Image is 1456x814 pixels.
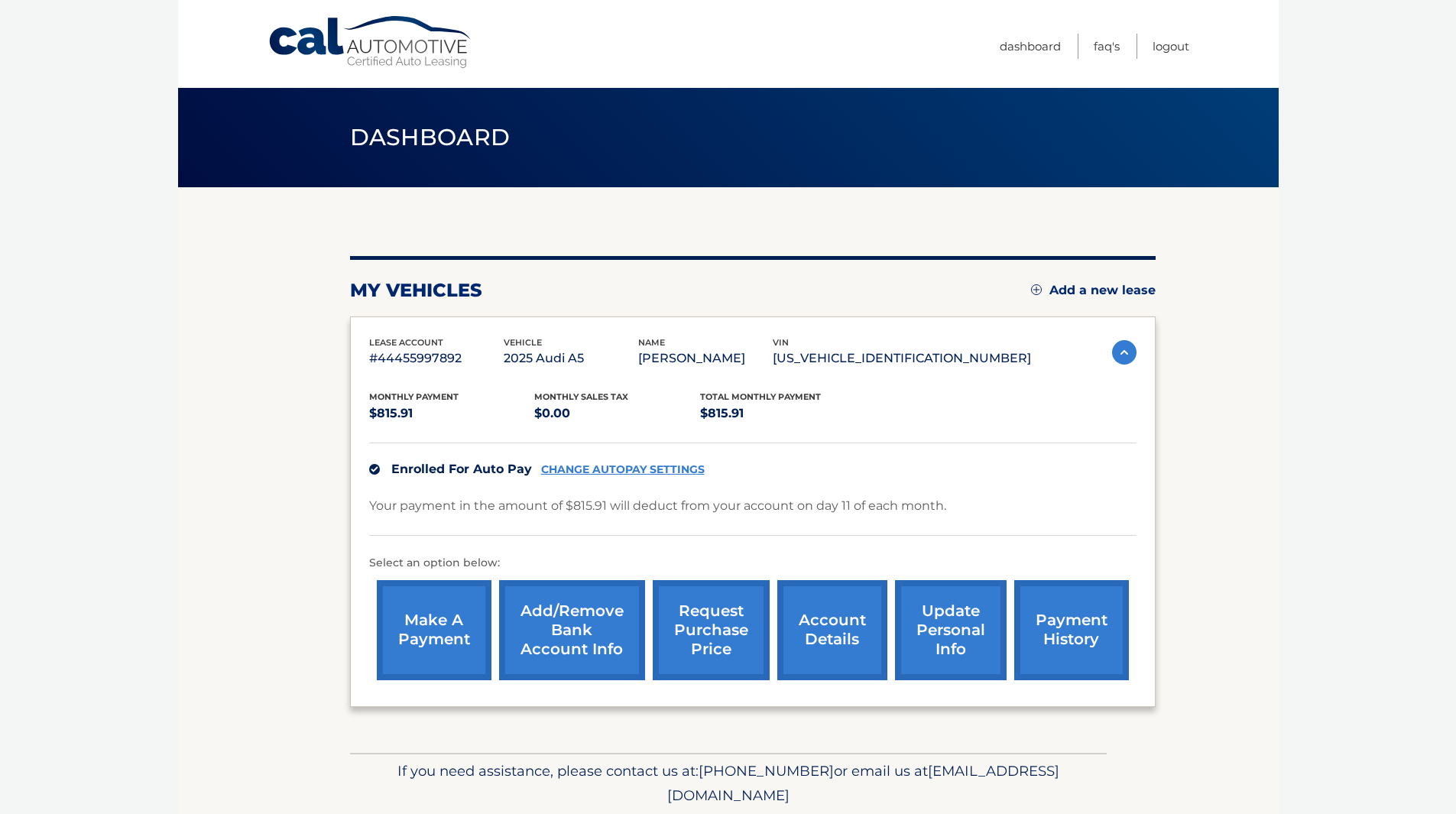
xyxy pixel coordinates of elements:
[369,403,535,424] p: $815.91
[369,391,459,402] span: Monthly Payment
[1031,283,1156,298] a: Add a new lease
[534,403,700,424] p: $0.00
[369,348,504,369] p: #44455997892
[1000,34,1061,59] a: Dashboard
[1014,580,1129,680] a: payment history
[1153,34,1189,59] a: Logout
[499,580,645,680] a: Add/Remove bank account info
[268,15,474,70] a: Cal Automotive
[369,464,380,475] img: check.svg
[1031,284,1042,295] img: add.svg
[773,337,789,348] span: vin
[638,348,773,369] p: [PERSON_NAME]
[504,348,638,369] p: 2025 Audi A5
[653,580,770,680] a: request purchase price
[369,337,443,348] span: lease account
[700,391,821,402] span: Total Monthly Payment
[1112,340,1137,365] img: accordion-active.svg
[534,391,628,402] span: Monthly sales Tax
[391,462,532,476] span: Enrolled For Auto Pay
[504,337,542,348] span: vehicle
[700,403,866,424] p: $815.91
[895,580,1007,680] a: update personal info
[369,554,1137,572] p: Select an option below:
[350,279,482,302] h2: my vehicles
[350,123,511,151] span: Dashboard
[369,495,946,517] p: Your payment in the amount of $815.91 will deduct from your account on day 11 of each month.
[377,580,491,680] a: make a payment
[638,337,665,348] span: name
[360,759,1097,808] p: If you need assistance, please contact us at: or email us at
[1094,34,1120,59] a: FAQ's
[541,463,705,476] a: CHANGE AUTOPAY SETTINGS
[773,348,1031,369] p: [US_VEHICLE_IDENTIFICATION_NUMBER]
[699,762,834,780] span: [PHONE_NUMBER]
[777,580,887,680] a: account details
